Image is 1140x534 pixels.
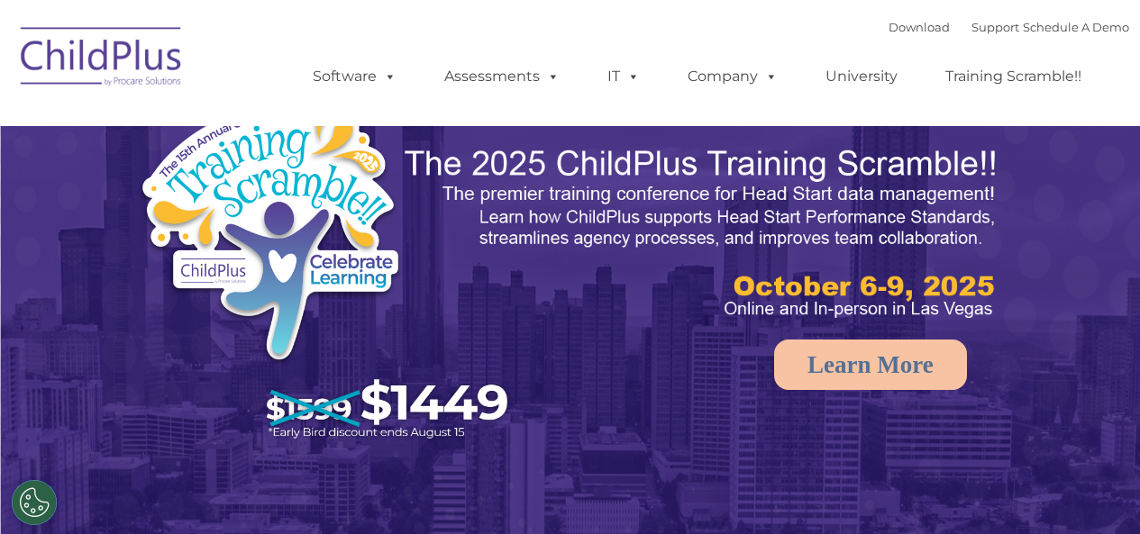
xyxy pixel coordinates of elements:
[589,59,658,95] a: IT
[295,59,415,95] a: Software
[971,20,1019,34] a: Support
[889,20,1129,34] font: |
[807,59,916,95] a: University
[670,59,796,95] a: Company
[12,480,57,525] button: Cookies Settings
[426,59,578,95] a: Assessments
[889,20,950,34] a: Download
[774,339,967,390] a: Learn More
[12,14,192,104] img: ChildPlus by Procare Solutions
[1023,20,1129,34] a: Schedule A Demo
[927,59,1099,95] a: Training Scramble!!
